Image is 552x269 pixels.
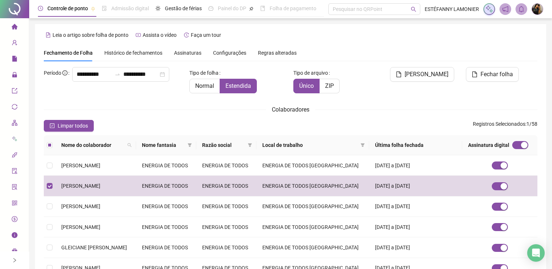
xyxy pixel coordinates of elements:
span: filter [186,140,193,151]
span: search [411,7,416,12]
span: Controle de ponto [47,5,88,11]
span: Fechamento de Folha [44,50,93,56]
span: Normal [195,82,214,89]
span: Assinaturas [174,50,201,55]
div: Open Intercom Messenger [527,244,545,262]
span: file-text [46,32,51,38]
span: Leia o artigo sobre folha de ponto [53,32,128,38]
span: Local de trabalho [262,141,358,149]
span: Nome fantasia [142,141,185,149]
span: Registros Selecionados [473,121,525,127]
img: sparkle-icon.fc2bf0ac1784a2077858766a79e2daf3.svg [485,5,493,13]
span: file [396,71,402,77]
span: youtube [136,32,141,38]
span: Nome do colaborador [61,141,124,149]
span: pushpin [249,7,254,11]
span: file-done [102,6,107,11]
span: Período [44,70,61,76]
td: ENERGIA DE TODOS [GEOGRAPHIC_DATA] [256,217,369,237]
span: home [12,20,18,35]
span: clock-circle [38,6,43,11]
span: bell [518,6,525,12]
td: ENERGIA DE TODOS [GEOGRAPHIC_DATA] [256,155,369,176]
span: sun [155,6,161,11]
td: ENERGIA DE TODOS [GEOGRAPHIC_DATA] [256,237,369,258]
span: lock [12,69,18,83]
td: ENERGIA DE TODOS [136,196,196,217]
span: search [126,140,133,151]
td: ENERGIA DE TODOS [196,237,256,258]
span: Histórico de fechamentos [104,50,162,56]
span: filter [359,140,366,151]
span: GLEICIANE [PERSON_NAME] [61,245,127,250]
img: 56409 [532,4,543,15]
button: [PERSON_NAME] [390,67,454,82]
span: [PERSON_NAME] [61,224,100,230]
th: Última folha fechada [369,135,463,155]
td: ENERGIA DE TODOS [196,176,256,196]
td: ENERGIA DE TODOS [196,155,256,176]
span: file [12,52,18,67]
span: info-circle [12,229,18,243]
span: pushpin [91,7,95,11]
td: ENERGIA DE TODOS [GEOGRAPHIC_DATA] [256,196,369,217]
span: Tipo de folha [189,69,219,77]
td: ENERGIA DE TODOS [136,237,196,258]
span: dashboard [208,6,213,11]
span: Faça um tour [191,32,221,38]
span: Configurações [213,50,246,55]
span: Painel do DP [218,5,246,11]
span: Gestão de férias [165,5,202,11]
span: Admissão digital [111,5,149,11]
span: api [12,149,18,163]
button: Limpar todos [44,120,94,132]
span: Colaboradores [272,106,309,113]
span: info-circle [62,70,67,75]
button: Fechar folha [466,67,519,82]
span: history [184,32,189,38]
span: [PERSON_NAME] [61,163,100,168]
span: Assista o vídeo [143,32,177,38]
td: ENERGIA DE TODOS [196,217,256,237]
td: ENERGIA DE TODOS [196,196,256,217]
span: Estendida [225,82,251,89]
td: [DATE] a [DATE] [369,217,463,237]
span: Único [299,82,314,89]
span: Razão social [202,141,245,149]
span: Tipo de arquivo [293,69,328,77]
span: ESTÉFANNY LAMONIER [425,5,479,13]
td: [DATE] a [DATE] [369,155,463,176]
span: search [127,143,132,147]
span: Folha de pagamento [270,5,316,11]
span: [PERSON_NAME] [61,203,100,209]
span: Regras alteradas [258,50,297,55]
span: ZIP [325,82,334,89]
td: [DATE] a [DATE] [369,196,463,217]
td: ENERGIA DE TODOS [136,155,196,176]
span: check-square [50,123,55,128]
span: : 1 / 58 [473,120,537,132]
span: apartment [12,117,18,131]
span: qrcode [12,197,18,211]
td: [DATE] a [DATE] [369,176,463,196]
span: audit [12,165,18,179]
span: [PERSON_NAME] [61,183,100,189]
td: ENERGIA DE TODOS [136,217,196,237]
span: file [472,71,478,77]
span: user-add [12,36,18,51]
td: [DATE] a [DATE] [369,237,463,258]
td: ENERGIA DE TODOS [GEOGRAPHIC_DATA] [256,176,369,196]
span: gift [12,245,18,260]
span: export [12,85,18,99]
span: [PERSON_NAME] [405,70,448,79]
span: Fechar folha [480,70,513,79]
span: swap-right [115,71,120,77]
span: to [115,71,120,77]
span: dollar [12,213,18,227]
span: book [260,6,265,11]
span: filter [246,140,254,151]
span: sync [12,101,18,115]
span: filter [188,143,192,147]
span: right [12,258,17,263]
span: Assinatura digital [468,141,509,149]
